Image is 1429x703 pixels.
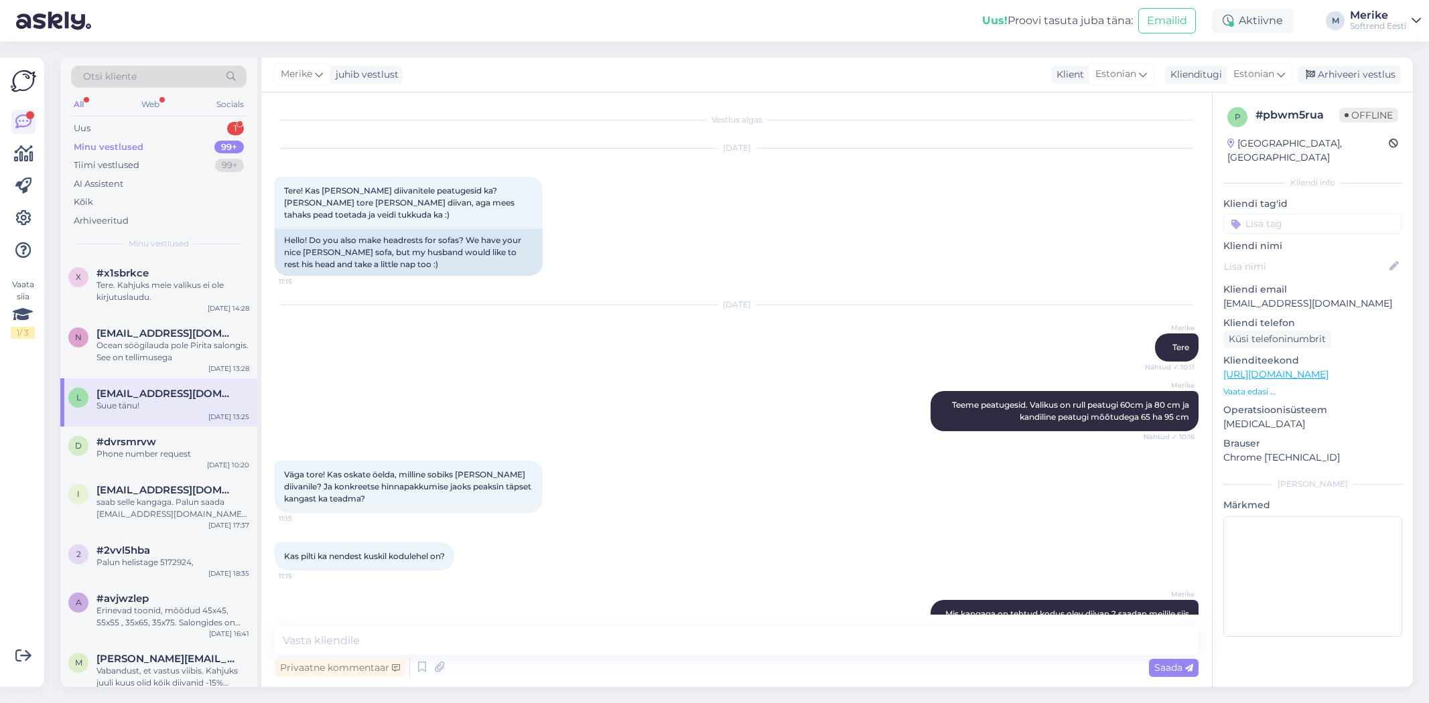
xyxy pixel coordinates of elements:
p: Operatsioonisüsteem [1223,403,1402,417]
div: [DATE] [275,299,1199,311]
div: Klienditugi [1165,68,1222,82]
span: natalianozadze6@gmail.com [96,327,236,339]
span: #x1sbrkce [96,267,149,279]
span: #2vvl5hba [96,544,150,556]
p: Brauser [1223,437,1402,451]
div: juhib vestlust [330,68,399,82]
div: Palun helistage 5172924, [96,556,249,568]
div: [PERSON_NAME] [1223,478,1402,490]
div: Küsi telefoninumbrit [1223,330,1331,348]
span: a [76,597,82,607]
div: Minu vestlused [74,141,143,154]
span: Merike [281,67,312,82]
div: Hello! Do you also make headrests for sofas? We have your nice [PERSON_NAME] sofa, but my husband... [275,229,543,276]
span: Estonian [1095,67,1136,82]
span: Tere! Kas [PERSON_NAME] diivanitele peatugesid ka? [PERSON_NAME] tore [PERSON_NAME] diivan, aga m... [284,185,517,220]
div: Vaata siia [11,279,35,339]
div: M [1326,11,1345,30]
span: Tere [1172,342,1189,352]
span: 11:15 [279,277,329,287]
span: p [1235,112,1241,122]
button: Emailid [1138,8,1196,33]
span: n [75,332,82,342]
a: MerikeSoftrend Eesti [1350,10,1421,31]
div: Tiimi vestlused [74,159,139,172]
span: Merike [1144,589,1195,599]
div: # pbwm5rua [1255,107,1339,123]
b: Uus! [982,14,1008,27]
div: [DATE] 18:35 [208,568,249,578]
div: Arhiveeritud [74,214,129,228]
a: [URL][DOMAIN_NAME] [1223,368,1329,380]
span: d [75,441,82,451]
p: Vaata edasi ... [1223,386,1402,398]
div: Erinevad toonid, mõõdud 45x45, 55x55 , 35x65, 35x75. Salongides on valik hea. [96,605,249,629]
div: Suue tänu! [96,400,249,412]
span: Kas pilti ka nendest kuskil kodulehel on? [284,551,445,561]
p: Klienditeekond [1223,354,1402,368]
div: [DATE] 13:25 [208,412,249,422]
span: Merike [1144,380,1195,390]
span: i [77,489,80,499]
div: Arhiveeri vestlus [1298,66,1401,84]
div: Ocean söögilauda pole Pirita salongis. See on tellimusega [96,339,249,364]
div: [DATE] [275,142,1199,154]
div: [DATE] 13:28 [208,364,249,374]
div: Phone number request [96,448,249,460]
span: maria.sirjak99@gmail.com [96,653,236,665]
div: Privaatne kommentaar [275,659,405,677]
div: Uus [74,122,90,135]
span: x [76,272,81,282]
div: Vestlus algas [275,114,1199,126]
p: Märkmed [1223,498,1402,512]
div: [DATE] 10:20 [207,460,249,470]
span: Mis kangaga on tehtud kodus olev diivan ? saadan meilile siis pakkumise ja pildid. [945,609,1191,631]
span: Väga tore! Kas oskate öelda, milline sobiks [PERSON_NAME] diivanile? Ja konkreetse hinnapakkumise... [284,469,533,503]
div: All [71,96,86,113]
p: Chrome [TECHNICAL_ID] [1223,451,1402,465]
span: Minu vestlused [129,238,189,250]
div: Web [139,96,162,113]
div: [DATE] 16:41 [209,629,249,639]
div: 1 / 3 [11,327,35,339]
span: Nähtud ✓ 10:11 [1144,362,1195,372]
div: Tere. Kahjuks meie valikus ei ole kirjutuslaudu. [96,279,249,303]
div: Aktiivne [1212,9,1294,33]
div: [GEOGRAPHIC_DATA], [GEOGRAPHIC_DATA] [1227,137,1389,165]
div: saab selle kangaga. Palun saada [EMAIL_ADDRESS][DOMAIN_NAME] kiri, mis mõõtudega Harles diivanit ... [96,496,249,520]
p: Kliendi email [1223,283,1402,297]
span: Otsi kliente [83,70,137,84]
p: [MEDICAL_DATA] [1223,417,1402,431]
span: Saada [1154,661,1193,674]
span: Merike [1144,323,1195,333]
div: Klient [1051,68,1084,82]
p: [EMAIL_ADDRESS][DOMAIN_NAME] [1223,297,1402,311]
input: Lisa nimi [1224,259,1387,274]
span: #avjwzlep [96,593,149,605]
div: [DATE] 17:37 [208,520,249,530]
div: Kliendi info [1223,177,1402,189]
div: AI Assistent [74,177,123,191]
img: Askly Logo [11,68,36,94]
div: 99+ [215,159,244,172]
span: info@studija-amatciems.lv [96,484,236,496]
div: [DATE] 14:28 [208,303,249,313]
div: Softrend Eesti [1350,21,1406,31]
span: Teeme peatugesid. Valikus on rull peatugi 60cm ja 80 cm ja kandiline peatugi mõõtudega 65 ha 95 cm [952,400,1191,422]
p: Kliendi nimi [1223,239,1402,253]
div: Merike [1350,10,1406,21]
span: Estonian [1233,67,1274,82]
span: 2 [76,549,81,559]
span: l [76,392,81,402]
input: Lisa tag [1223,214,1402,234]
span: 11:15 [279,514,329,524]
span: m [75,657,82,668]
div: Vabandust, et vastus viibis. Kahjuks juuli kuus olid kõik diivanid -15% [PERSON_NAME] kuus on kõi... [96,665,249,689]
span: Nähtud ✓ 10:16 [1144,432,1195,442]
div: Kõik [74,196,93,209]
span: Offline [1339,108,1398,123]
p: Kliendi tag'id [1223,197,1402,211]
div: Socials [214,96,247,113]
p: Kliendi telefon [1223,316,1402,330]
div: 99+ [214,141,244,154]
